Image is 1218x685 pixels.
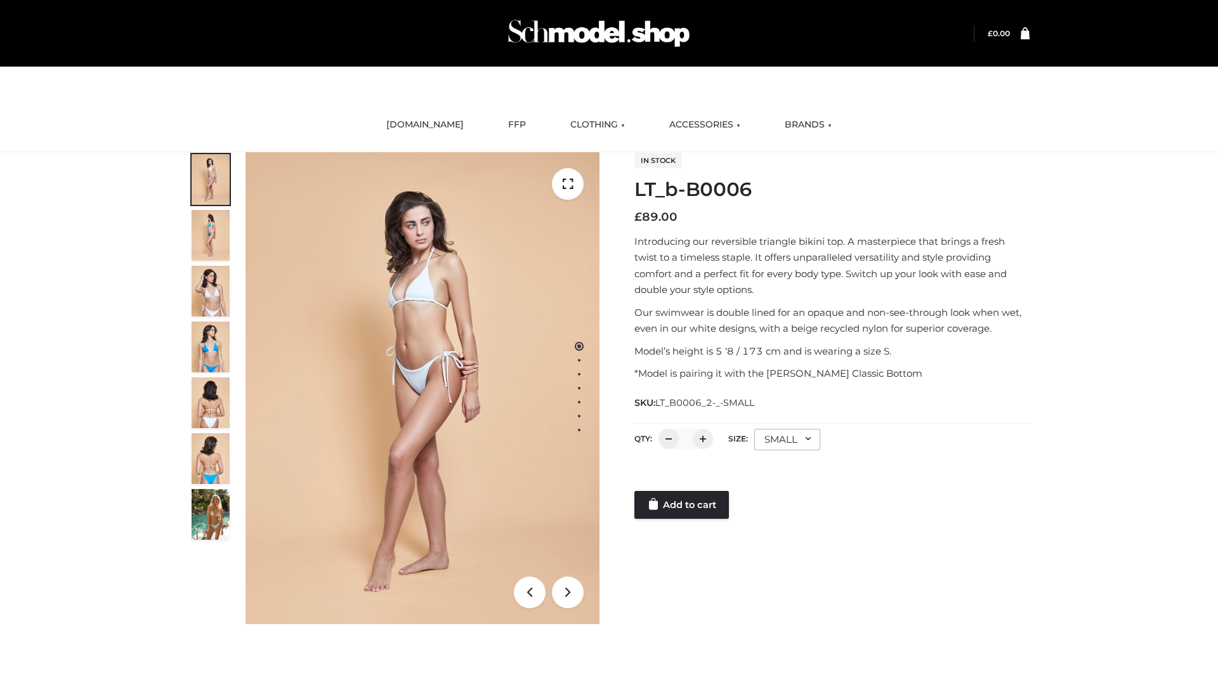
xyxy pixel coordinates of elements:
[634,210,642,224] span: £
[634,178,1030,201] h1: LT_b-B0006
[988,29,993,38] span: £
[192,154,230,205] img: ArielClassicBikiniTop_CloudNine_AzureSky_OW114ECO_1-scaled.jpg
[754,429,820,450] div: SMALL
[634,395,756,410] span: SKU:
[192,210,230,261] img: ArielClassicBikiniTop_CloudNine_AzureSky_OW114ECO_2-scaled.jpg
[499,111,535,139] a: FFP
[728,434,748,443] label: Size:
[634,491,729,519] a: Add to cart
[246,152,599,624] img: ArielClassicBikiniTop_CloudNine_AzureSky_OW114ECO_1
[634,233,1030,298] p: Introducing our reversible triangle bikini top. A masterpiece that brings a fresh twist to a time...
[634,304,1030,337] p: Our swimwear is double lined for an opaque and non-see-through look when wet, even in our white d...
[634,210,678,224] bdi: 89.00
[634,365,1030,382] p: *Model is pairing it with the [PERSON_NAME] Classic Bottom
[988,29,1010,38] a: £0.00
[634,153,682,168] span: In stock
[775,111,841,139] a: BRANDS
[988,29,1010,38] bdi: 0.00
[660,111,750,139] a: ACCESSORIES
[655,397,754,408] span: LT_B0006_2-_-SMALL
[634,434,652,443] label: QTY:
[504,8,694,58] img: Schmodel Admin 964
[377,111,473,139] a: [DOMAIN_NAME]
[192,489,230,540] img: Arieltop_CloudNine_AzureSky2.jpg
[192,433,230,484] img: ArielClassicBikiniTop_CloudNine_AzureSky_OW114ECO_8-scaled.jpg
[192,322,230,372] img: ArielClassicBikiniTop_CloudNine_AzureSky_OW114ECO_4-scaled.jpg
[192,377,230,428] img: ArielClassicBikiniTop_CloudNine_AzureSky_OW114ECO_7-scaled.jpg
[192,266,230,316] img: ArielClassicBikiniTop_CloudNine_AzureSky_OW114ECO_3-scaled.jpg
[634,343,1030,360] p: Model’s height is 5 ‘8 / 173 cm and is wearing a size S.
[561,111,634,139] a: CLOTHING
